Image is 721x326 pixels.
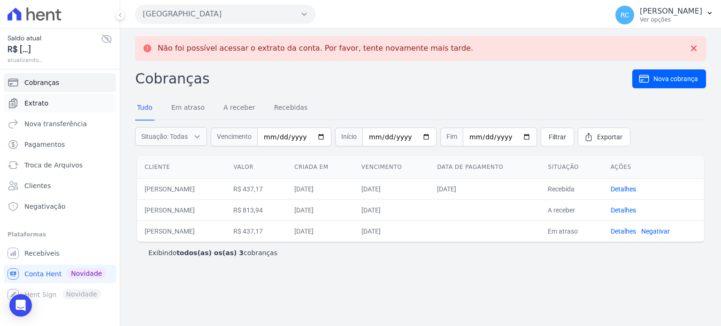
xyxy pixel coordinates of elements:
td: Recebida [540,178,603,199]
span: Pagamentos [24,140,65,149]
td: [PERSON_NAME] [137,178,226,199]
a: Tudo [135,96,154,121]
td: [DATE] [430,178,540,199]
span: Vencimento [211,128,257,146]
a: Conta Hent Novidade [4,265,116,283]
a: Nova cobrança [632,69,706,88]
a: Extrato [4,94,116,113]
div: Plataformas [8,229,112,240]
button: Situação: Todas [135,127,207,146]
td: R$ 437,17 [226,178,286,199]
span: Nova transferência [24,119,87,129]
td: [DATE] [354,199,430,220]
p: [PERSON_NAME] [640,7,702,16]
td: R$ 437,17 [226,220,286,242]
span: R$ [...] [8,43,101,56]
a: Detalhes [611,227,636,235]
a: Clientes [4,176,116,195]
td: [DATE] [287,178,354,199]
a: Exportar [578,128,630,146]
th: Criada em [287,156,354,179]
th: Ações [603,156,704,179]
td: [PERSON_NAME] [137,199,226,220]
nav: Sidebar [8,73,112,304]
span: atualizando... [8,56,101,64]
span: Filtrar [549,132,566,142]
span: Exportar [597,132,622,142]
a: Detalhes [611,185,636,193]
span: Início [335,128,362,146]
a: Troca de Arquivos [4,156,116,174]
span: Clientes [24,181,51,190]
a: Nova transferência [4,114,116,133]
span: Recebíveis [24,249,60,258]
a: Filtrar [541,128,574,146]
td: Em atraso [540,220,603,242]
td: [DATE] [354,178,430,199]
span: Troca de Arquivos [24,160,83,170]
span: Fim [440,128,463,146]
a: Pagamentos [4,135,116,154]
a: Negativação [4,197,116,216]
span: RC [621,12,629,18]
a: Recebíveis [4,244,116,263]
td: [DATE] [354,220,430,242]
span: Nova cobrança [653,74,698,83]
td: R$ 813,94 [226,199,286,220]
a: Negativar [641,227,670,235]
button: RC [PERSON_NAME] Ver opções [608,2,721,28]
b: todos(as) os(as) 3 [176,249,244,257]
span: Conta Hent [24,269,61,279]
td: [PERSON_NAME] [137,220,226,242]
th: Cliente [137,156,226,179]
a: Cobranças [4,73,116,92]
p: Não foi possível acessar o extrato da conta. Por favor, tente novamente mais tarde. [158,44,473,53]
span: Negativação [24,202,66,211]
td: A receber [540,199,603,220]
div: Open Intercom Messenger [9,294,32,317]
p: Ver opções [640,16,702,23]
h2: Cobranças [135,68,632,89]
a: Recebidas [272,96,310,121]
span: Cobranças [24,78,59,87]
a: Em atraso [169,96,207,121]
a: A receber [222,96,257,121]
a: Detalhes [611,206,636,214]
th: Situação [540,156,603,179]
p: Exibindo cobranças [148,248,277,258]
td: [DATE] [287,220,354,242]
th: Vencimento [354,156,430,179]
button: [GEOGRAPHIC_DATA] [135,5,315,23]
th: Data de pagamento [430,156,540,179]
span: Situação: Todas [141,132,188,141]
span: Saldo atual [8,33,101,43]
td: [DATE] [287,199,354,220]
span: Extrato [24,99,48,108]
span: Novidade [67,268,106,279]
th: Valor [226,156,286,179]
